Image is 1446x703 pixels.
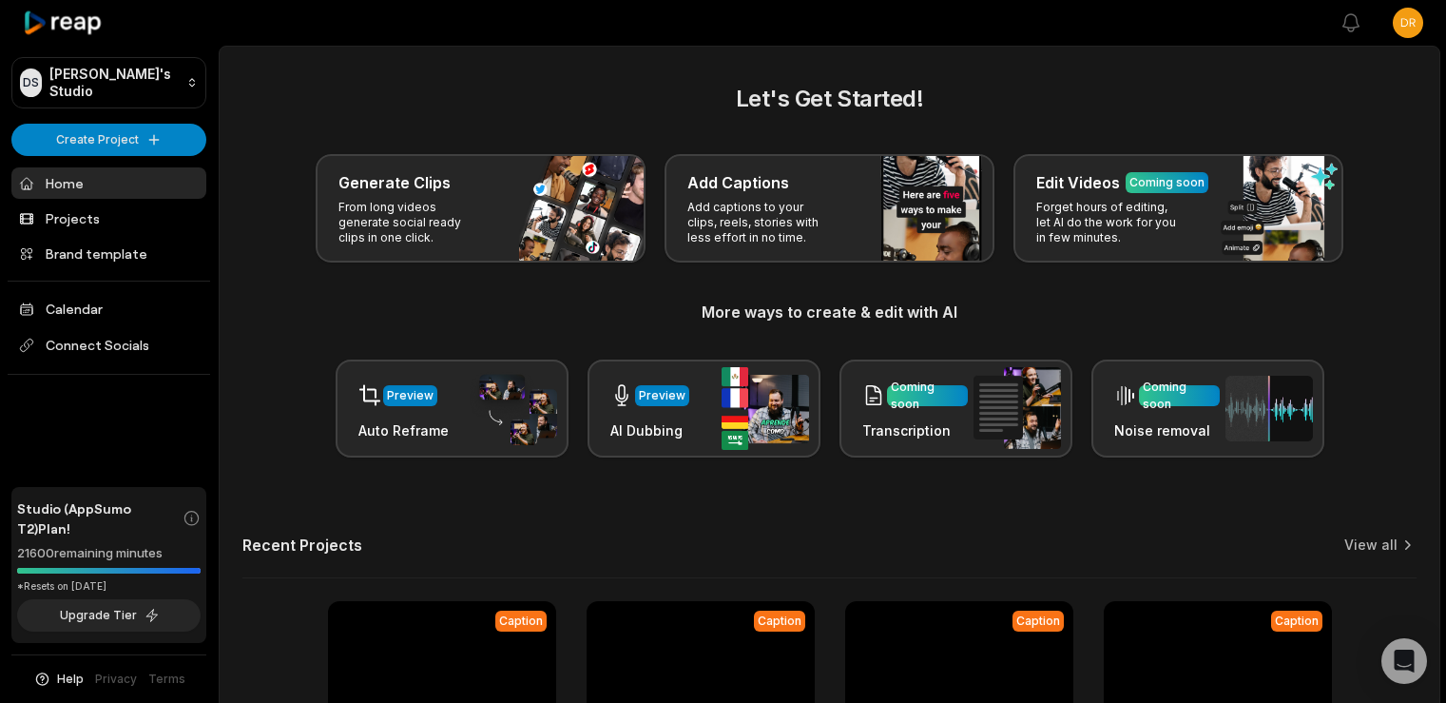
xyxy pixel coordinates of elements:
[11,167,206,199] a: Home
[338,200,486,245] p: From long videos generate social ready clips in one click.
[610,420,689,440] h3: AI Dubbing
[639,387,685,404] div: Preview
[974,367,1061,449] img: transcription.png
[57,671,84,688] span: Help
[33,671,84,688] button: Help
[338,171,451,194] h3: Generate Clips
[722,367,809,450] img: ai_dubbing.png
[20,68,42,97] div: DS
[148,671,185,688] a: Terms
[11,293,206,324] a: Calendar
[1225,376,1313,441] img: noise_removal.png
[49,66,179,100] p: [PERSON_NAME]'s Studio
[1036,200,1184,245] p: Forget hours of editing, let AI do the work for you in few minutes.
[11,238,206,269] a: Brand template
[1114,420,1220,440] h3: Noise removal
[17,498,183,538] span: Studio (AppSumo T2) Plan!
[11,124,206,156] button: Create Project
[1344,536,1398,555] a: View all
[17,544,201,563] div: 21600 remaining minutes
[242,301,1417,323] h3: More ways to create & edit with AI
[17,579,201,594] div: *Resets on [DATE]
[862,420,968,440] h3: Transcription
[687,200,835,245] p: Add captions to your clips, reels, stories with less effort in no time.
[1129,174,1205,191] div: Coming soon
[1143,379,1216,413] div: Coming soon
[242,82,1417,116] h2: Let's Get Started!
[891,379,964,413] div: Coming soon
[95,671,137,688] a: Privacy
[11,203,206,234] a: Projects
[1381,638,1427,684] div: Open Intercom Messenger
[17,599,201,632] button: Upgrade Tier
[687,171,789,194] h3: Add Captions
[1036,171,1120,194] h3: Edit Videos
[470,372,557,446] img: auto_reframe.png
[242,536,362,555] h2: Recent Projects
[358,420,449,440] h3: Auto Reframe
[387,387,434,404] div: Preview
[11,328,206,362] span: Connect Socials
